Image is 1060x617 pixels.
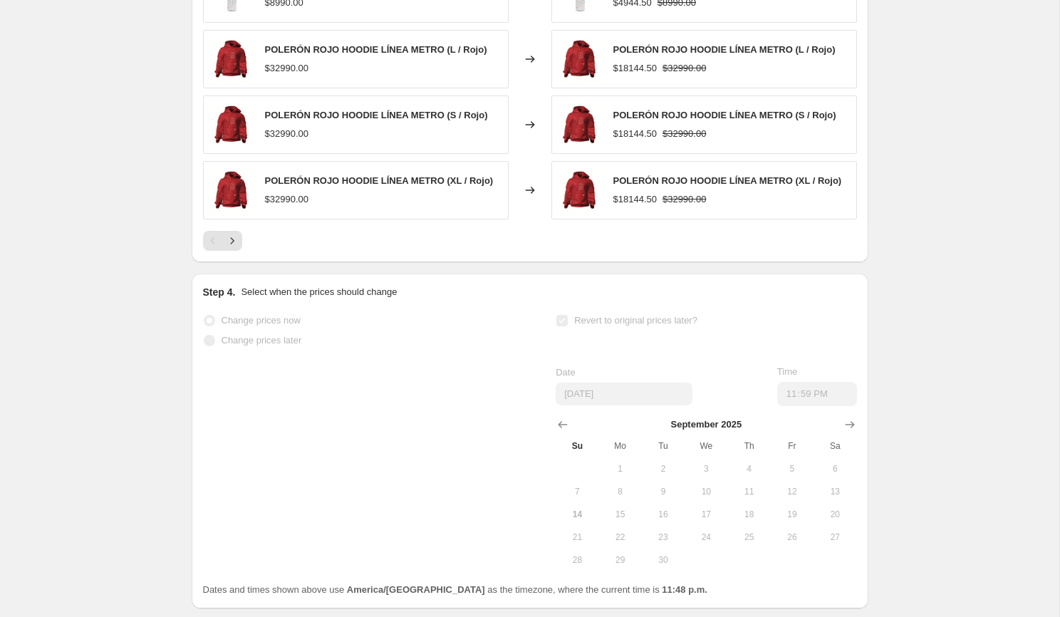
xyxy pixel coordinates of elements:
[613,44,836,55] span: POLERÓN ROJO HOODIE LÍNEA METRO (L / Rojo)
[556,480,598,503] button: Sunday September 7 2025
[265,192,308,207] div: $32990.00
[642,435,685,457] th: Tuesday
[648,532,679,543] span: 23
[642,503,685,526] button: Tuesday September 16 2025
[613,175,842,186] span: POLERÓN ROJO HOODIE LÍNEA METRO (XL / Rojo)
[556,435,598,457] th: Sunday
[733,532,764,543] span: 25
[685,480,727,503] button: Wednesday September 10 2025
[203,231,242,251] nav: Pagination
[561,440,593,452] span: Su
[241,285,397,299] p: Select when the prices should change
[771,526,814,549] button: Friday September 26 2025
[605,554,636,566] span: 29
[561,532,593,543] span: 21
[556,383,692,405] input: 9/14/2025
[556,526,598,549] button: Sunday September 21 2025
[690,463,722,475] span: 3
[553,415,573,435] button: Show previous month, August 2025
[733,509,764,520] span: 18
[265,127,308,141] div: $32990.00
[642,526,685,549] button: Tuesday September 23 2025
[613,127,657,141] div: $18144.50
[819,486,851,497] span: 13
[559,103,602,146] img: whatsappimage2025-07-28at085447_1-f9cff331-c868-4c68-9e8b-8fe5565db817_80x.jpg
[814,480,856,503] button: Saturday September 13 2025
[777,382,857,406] input: 12:00
[776,509,808,520] span: 19
[599,457,642,480] button: Monday September 1 2025
[561,486,593,497] span: 7
[265,175,494,186] span: POLERÓN ROJO HOODIE LÍNEA METRO (XL / Rojo)
[642,457,685,480] button: Tuesday September 2 2025
[733,486,764,497] span: 11
[642,549,685,571] button: Tuesday September 30 2025
[727,526,770,549] button: Thursday September 25 2025
[574,315,697,326] span: Revert to original prices later?
[347,584,485,595] b: America/[GEOGRAPHIC_DATA]
[685,435,727,457] th: Wednesday
[605,486,636,497] span: 8
[559,169,602,212] img: whatsappimage2025-07-28at085447_1-f9cff331-c868-4c68-9e8b-8fe5565db817_80x.jpg
[733,440,764,452] span: Th
[599,503,642,526] button: Monday September 15 2025
[599,435,642,457] th: Monday
[814,526,856,549] button: Saturday September 27 2025
[265,44,487,55] span: POLERÓN ROJO HOODIE LÍNEA METRO (L / Rojo)
[771,503,814,526] button: Friday September 19 2025
[662,584,707,595] b: 11:48 p.m.
[265,61,308,76] div: $32990.00
[840,415,860,435] button: Show next month, October 2025
[814,457,856,480] button: Saturday September 6 2025
[599,480,642,503] button: Monday September 8 2025
[222,231,242,251] button: Next
[599,526,642,549] button: Monday September 22 2025
[605,463,636,475] span: 1
[814,435,856,457] th: Saturday
[819,440,851,452] span: Sa
[559,38,602,81] img: whatsappimage2025-07-28at085447_1-f9cff331-c868-4c68-9e8b-8fe5565db817_80x.jpg
[690,532,722,543] span: 24
[556,503,598,526] button: Today Sunday September 14 2025
[648,440,679,452] span: Tu
[613,61,657,76] div: $18144.50
[222,335,302,346] span: Change prices later
[211,169,254,212] img: whatsappimage2025-07-28at085447_1-f9cff331-c868-4c68-9e8b-8fe5565db817_80x.jpg
[605,532,636,543] span: 22
[771,480,814,503] button: Friday September 12 2025
[776,532,808,543] span: 26
[613,110,836,120] span: POLERÓN ROJO HOODIE LÍNEA METRO (S / Rojo)
[203,584,707,595] span: Dates and times shown above use as the timezone, where the current time is
[662,127,706,141] strike: $32990.00
[642,480,685,503] button: Tuesday September 9 2025
[814,503,856,526] button: Saturday September 20 2025
[211,103,254,146] img: whatsappimage2025-07-28at085447_1-f9cff331-c868-4c68-9e8b-8fe5565db817_80x.jpg
[265,110,488,120] span: POLERÓN ROJO HOODIE LÍNEA METRO (S / Rojo)
[727,480,770,503] button: Thursday September 11 2025
[819,463,851,475] span: 6
[771,457,814,480] button: Friday September 5 2025
[556,367,575,378] span: Date
[727,503,770,526] button: Thursday September 18 2025
[648,463,679,475] span: 2
[605,509,636,520] span: 15
[599,549,642,571] button: Monday September 29 2025
[613,192,657,207] div: $18144.50
[648,486,679,497] span: 9
[685,526,727,549] button: Wednesday September 24 2025
[819,509,851,520] span: 20
[776,486,808,497] span: 12
[771,435,814,457] th: Friday
[685,457,727,480] button: Wednesday September 3 2025
[690,486,722,497] span: 10
[561,554,593,566] span: 28
[211,38,254,81] img: whatsappimage2025-07-28at085447_1-f9cff331-c868-4c68-9e8b-8fe5565db817_80x.jpg
[556,549,598,571] button: Sunday September 28 2025
[819,532,851,543] span: 27
[733,463,764,475] span: 4
[727,457,770,480] button: Thursday September 4 2025
[727,435,770,457] th: Thursday
[685,503,727,526] button: Wednesday September 17 2025
[203,285,236,299] h2: Step 4.
[777,366,797,377] span: Time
